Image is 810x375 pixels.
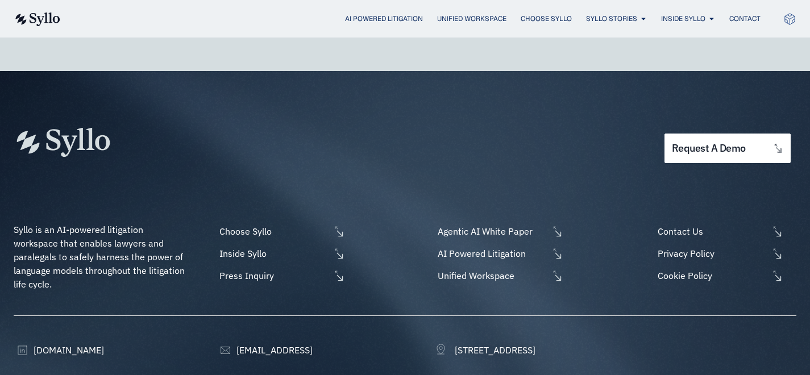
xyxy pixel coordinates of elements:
a: Inside Syllo [661,14,705,24]
a: Contact Us [655,224,796,238]
span: Inside Syllo [217,247,330,260]
a: request a demo [664,134,791,164]
span: [DOMAIN_NAME] [31,343,104,357]
a: AI Powered Litigation [435,247,563,260]
a: Unified Workspace [437,14,506,24]
span: Unified Workspace [435,269,549,282]
span: [STREET_ADDRESS] [452,343,535,357]
a: Press Inquiry [217,269,345,282]
span: Press Inquiry [217,269,330,282]
a: Cookie Policy [655,269,796,282]
div: Menu Toggle [83,14,761,24]
span: Contact Us [655,224,769,238]
a: Unified Workspace [435,269,563,282]
img: syllo [14,13,60,26]
a: [DOMAIN_NAME] [14,343,104,357]
a: Contact [729,14,761,24]
a: Choose Syllo [521,14,572,24]
a: Syllo Stories [586,14,637,24]
span: Agentic AI White Paper [435,224,549,238]
a: [EMAIL_ADDRESS] [217,343,313,357]
a: AI Powered Litigation [345,14,423,24]
span: Choose Syllo [217,224,330,238]
a: Agentic AI White Paper [435,224,563,238]
nav: Menu [83,14,761,24]
span: AI Powered Litigation [435,247,549,260]
span: request a demo [672,143,746,154]
a: Choose Syllo [217,224,345,238]
span: Syllo is an AI-powered litigation workspace that enables lawyers and paralegals to safely harness... [14,224,187,290]
span: Privacy Policy [655,247,769,260]
span: [EMAIL_ADDRESS] [234,343,313,357]
span: Cookie Policy [655,269,769,282]
a: Inside Syllo [217,247,345,260]
a: Privacy Policy [655,247,796,260]
a: [STREET_ADDRESS] [435,343,535,357]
